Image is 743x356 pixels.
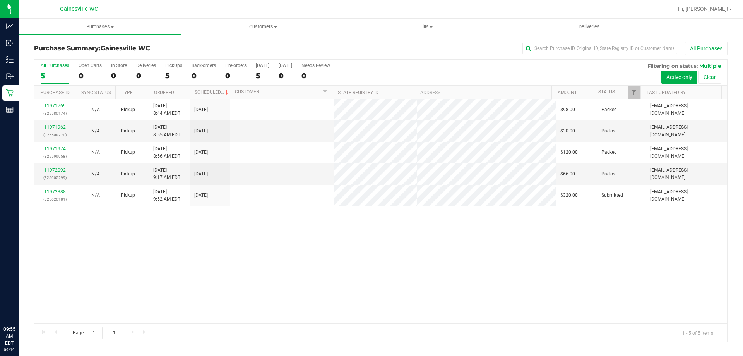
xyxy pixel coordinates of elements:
[650,102,722,117] span: [EMAIL_ADDRESS][DOMAIN_NAME]
[40,90,70,95] a: Purchase ID
[560,106,575,114] span: $98.00
[601,106,617,114] span: Packed
[235,89,259,95] a: Customer
[44,167,66,173] a: 11972092
[676,327,719,339] span: 1 - 5 of 5 items
[344,19,507,35] a: Tills
[153,167,180,181] span: [DATE] 9:17 AM EDT
[601,192,623,199] span: Submitted
[6,56,14,64] inline-svg: Inventory
[121,149,135,156] span: Pickup
[41,71,69,80] div: 5
[91,107,100,112] span: Not Applicable
[34,45,265,52] h3: Purchase Summary:
[44,103,66,108] a: 11971769
[225,63,247,68] div: Pre-orders
[628,86,640,99] a: Filter
[601,127,617,135] span: Packed
[79,63,102,68] div: Open Carts
[345,23,507,30] span: Tills
[89,327,103,339] input: 1
[647,63,698,69] span: Filtering on status:
[91,128,100,134] span: Not Applicable
[601,149,617,156] span: Packed
[3,347,15,353] p: 09/19
[91,149,100,156] button: N/A
[685,42,728,55] button: All Purchases
[661,71,697,84] button: Active only
[60,6,98,12] span: Gainesville WC
[698,71,721,84] button: Clear
[91,192,100,199] button: N/A
[225,71,247,80] div: 0
[192,71,216,80] div: 0
[91,150,100,155] span: Not Applicable
[194,170,208,178] span: [DATE]
[650,124,722,138] span: [EMAIL_ADDRESS][DOMAIN_NAME]
[414,86,551,99] th: Address
[6,89,14,97] inline-svg: Retail
[111,71,127,80] div: 0
[153,124,180,138] span: [DATE] 8:55 AM EDT
[153,145,180,160] span: [DATE] 8:56 AM EDT
[121,127,135,135] span: Pickup
[121,106,135,114] span: Pickup
[121,170,135,178] span: Pickup
[81,90,111,95] a: Sync Status
[91,170,100,178] button: N/A
[153,102,180,117] span: [DATE] 8:44 AM EDT
[181,19,344,35] a: Customers
[79,71,102,80] div: 0
[182,23,344,30] span: Customers
[647,90,686,95] a: Last Updated By
[39,131,70,139] p: (325598270)
[39,110,70,117] p: (325580174)
[91,171,100,177] span: Not Applicable
[301,71,330,80] div: 0
[122,90,133,95] a: Type
[66,327,122,339] span: Page of 1
[154,90,174,95] a: Ordered
[3,326,15,347] p: 09:55 AM EDT
[8,294,31,317] iframe: Resource center
[256,63,269,68] div: [DATE]
[650,145,722,160] span: [EMAIL_ADDRESS][DOMAIN_NAME]
[560,170,575,178] span: $66.00
[6,39,14,47] inline-svg: Inbound
[44,146,66,151] a: 11971974
[558,90,577,95] a: Amount
[44,189,66,194] a: 11972388
[338,90,378,95] a: State Registry ID
[194,127,208,135] span: [DATE]
[598,89,615,95] a: Status
[101,45,150,52] span: Gainesville WC
[650,188,722,203] span: [EMAIL_ADDRESS][DOMAIN_NAME]
[195,89,230,95] a: Scheduled
[153,188,180,203] span: [DATE] 9:52 AM EDT
[560,149,578,156] span: $120.00
[194,106,208,114] span: [DATE]
[91,106,100,114] button: N/A
[6,72,14,80] inline-svg: Outbound
[39,174,70,181] p: (325605299)
[91,193,100,198] span: Not Applicable
[601,170,617,178] span: Packed
[279,71,292,80] div: 0
[522,43,677,54] input: Search Purchase ID, Original ID, State Registry ID or Customer Name...
[678,6,728,12] span: Hi, [PERSON_NAME]!
[192,63,216,68] div: Back-orders
[256,71,269,80] div: 5
[165,63,182,68] div: PickUps
[41,63,69,68] div: All Purchases
[319,86,332,99] a: Filter
[194,192,208,199] span: [DATE]
[508,19,671,35] a: Deliveries
[19,19,181,35] a: Purchases
[136,71,156,80] div: 0
[301,63,330,68] div: Needs Review
[650,167,722,181] span: [EMAIL_ADDRESS][DOMAIN_NAME]
[44,124,66,130] a: 11971962
[194,149,208,156] span: [DATE]
[111,63,127,68] div: In Store
[568,23,610,30] span: Deliveries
